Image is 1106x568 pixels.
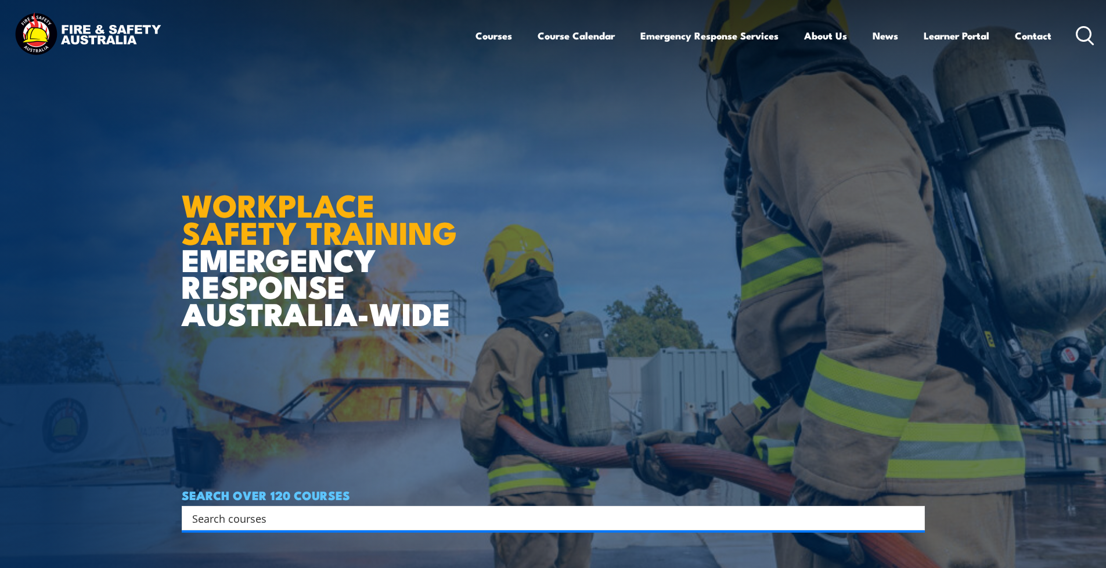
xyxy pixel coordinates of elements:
input: Search input [192,509,899,527]
form: Search form [194,510,902,526]
a: Course Calendar [538,20,615,51]
a: Courses [475,20,512,51]
h4: SEARCH OVER 120 COURSES [182,489,925,501]
a: Learner Portal [924,20,989,51]
button: Search magnifier button [905,510,921,526]
strong: WORKPLACE SAFETY TRAINING [182,180,457,255]
h1: EMERGENCY RESPONSE AUSTRALIA-WIDE [182,162,466,327]
a: Contact [1015,20,1051,51]
a: Emergency Response Services [640,20,779,51]
a: About Us [804,20,847,51]
a: News [873,20,898,51]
